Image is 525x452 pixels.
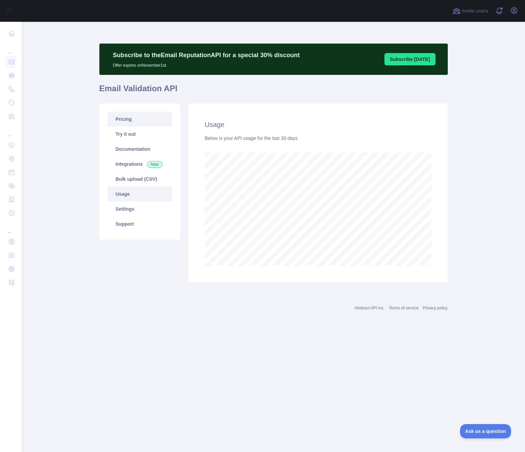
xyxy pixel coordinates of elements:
[108,201,172,216] a: Settings
[108,127,172,142] a: Try it out
[108,157,172,172] a: Integrations New
[460,424,511,438] iframe: Toggle Customer Support
[147,161,163,168] span: New
[108,142,172,157] a: Documentation
[384,53,436,65] button: Subscribe [DATE]
[462,7,488,15] span: Invite users
[389,306,419,310] a: Terms of service
[108,172,172,187] a: Bulk upload (CSV)
[99,83,448,99] h1: Email Validation API
[451,5,490,16] button: Invite users
[5,41,16,54] div: ...
[108,216,172,231] a: Support
[423,306,447,310] a: Privacy policy
[5,124,16,138] div: ...
[355,306,385,310] a: Abstract API Inc.
[205,135,431,142] div: Below is your API usage for the last 30 days
[5,221,16,234] div: ...
[113,60,300,68] p: Offer expires on November 1st.
[108,187,172,201] a: Usage
[108,112,172,127] a: Pricing
[205,120,431,129] h2: Usage
[113,50,300,60] p: Subscribe to the Email Reputation API for a special 30 % discount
